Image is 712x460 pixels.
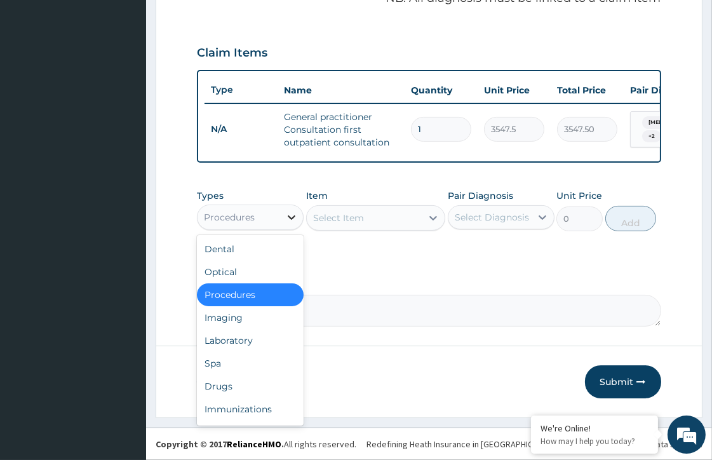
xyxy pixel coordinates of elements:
button: Submit [585,365,661,398]
div: Optical [197,260,304,283]
footer: All rights reserved. [146,428,712,460]
th: Type [205,78,278,102]
h3: Claim Items [197,46,267,60]
div: Chat with us now [66,71,213,88]
span: We're online! [74,145,175,273]
div: Dental [197,238,304,260]
th: Total Price [551,78,624,103]
textarea: Type your message and hit 'Enter' [6,316,242,361]
th: Quantity [405,78,478,103]
label: Types [197,191,224,201]
strong: Copyright © 2017 . [156,438,284,450]
div: Redefining Heath Insurance in [GEOGRAPHIC_DATA] using Telemedicine and Data Science! [366,438,702,450]
div: We're Online! [541,423,648,434]
div: Procedures [204,211,255,224]
span: + 2 [642,130,661,143]
a: RelianceHMO [227,438,281,450]
label: Unit Price [556,189,602,202]
div: Select Diagnosis [455,211,529,224]
p: How may I help you today? [541,436,648,447]
div: Immunizations [197,398,304,421]
span: [MEDICAL_DATA] [642,116,702,129]
div: Select Item [313,212,364,224]
th: Unit Price [478,78,551,103]
div: Procedures [197,283,304,306]
div: Drugs [197,375,304,398]
label: Item [306,189,328,202]
div: Spa [197,352,304,375]
div: Laboratory [197,329,304,352]
td: General practitioner Consultation first outpatient consultation [278,104,405,155]
th: Name [278,78,405,103]
div: Minimize live chat window [208,6,239,37]
button: Add [605,206,656,231]
td: N/A [205,118,278,141]
div: Others [197,421,304,443]
label: Pair Diagnosis [448,189,513,202]
img: d_794563401_company_1708531726252_794563401 [24,64,51,95]
label: Comment [197,277,661,288]
div: Imaging [197,306,304,329]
